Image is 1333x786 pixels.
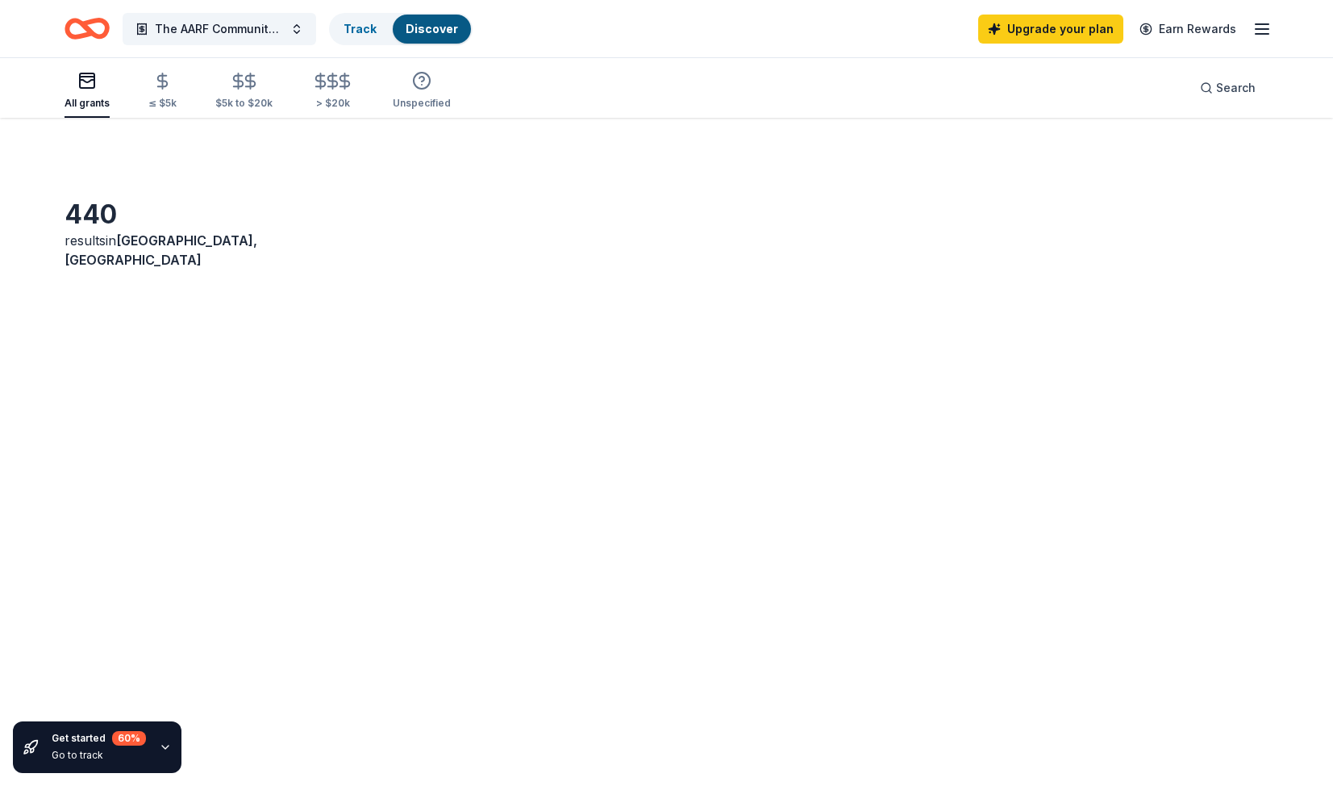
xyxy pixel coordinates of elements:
[1216,78,1256,98] span: Search
[65,10,110,48] a: Home
[123,13,316,45] button: The AARF Community Pet Food Pantry
[65,231,290,270] div: results
[65,199,290,231] div: 440
[155,19,284,39] span: The AARF Community Pet Food Pantry
[148,97,177,110] div: ≤ $5k
[52,731,146,746] div: Get started
[1130,15,1246,44] a: Earn Rewards
[978,15,1123,44] a: Upgrade your plan
[112,731,146,746] div: 60 %
[65,97,110,110] div: All grants
[148,65,177,118] button: ≤ $5k
[65,65,110,118] button: All grants
[329,13,473,45] button: TrackDiscover
[311,65,354,118] button: > $20k
[215,65,273,118] button: $5k to $20k
[311,97,354,110] div: > $20k
[65,232,257,268] span: [GEOGRAPHIC_DATA], [GEOGRAPHIC_DATA]
[393,65,451,118] button: Unspecified
[393,97,451,110] div: Unspecified
[1187,72,1268,104] button: Search
[406,22,458,36] a: Discover
[65,232,257,268] span: in
[52,749,146,762] div: Go to track
[215,97,273,110] div: $5k to $20k
[344,22,377,36] a: Track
